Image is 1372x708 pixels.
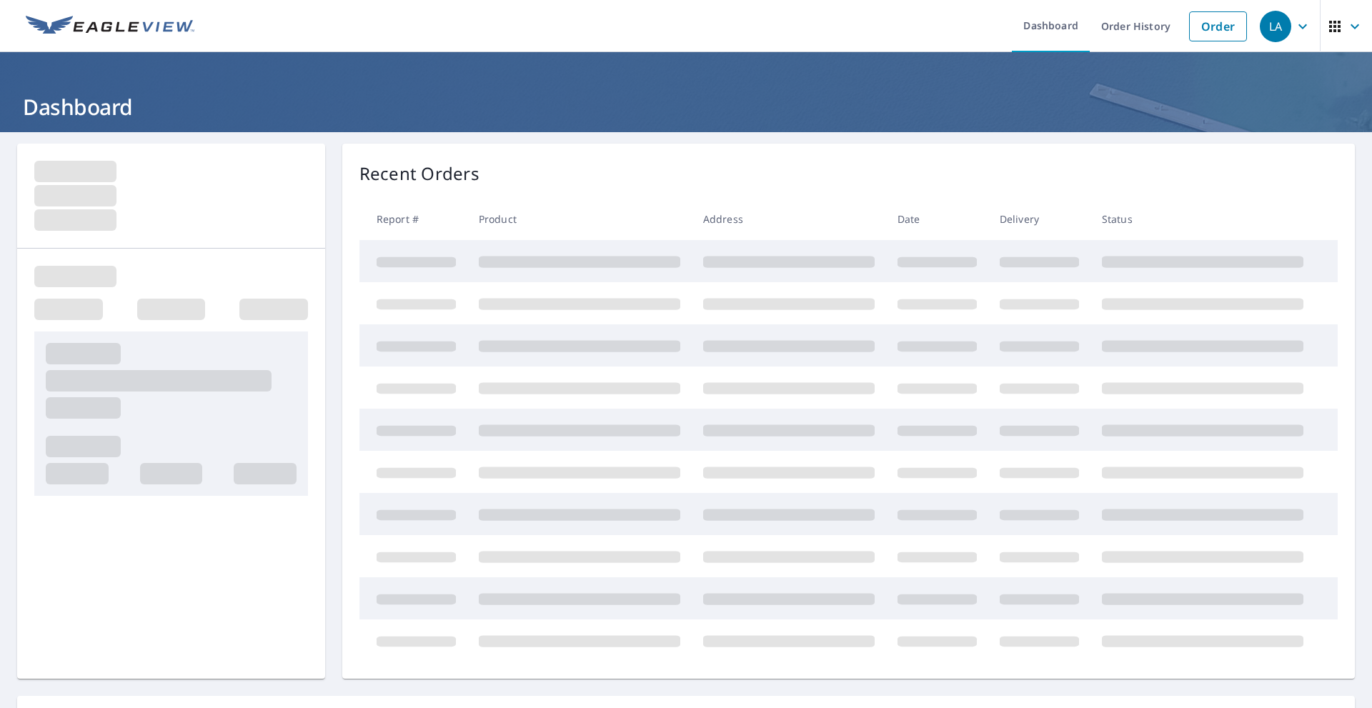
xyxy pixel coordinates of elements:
a: Order [1189,11,1247,41]
p: Recent Orders [359,161,479,186]
h1: Dashboard [17,92,1355,121]
th: Report # [359,198,467,240]
th: Date [886,198,988,240]
th: Delivery [988,198,1090,240]
img: EV Logo [26,16,194,37]
th: Address [692,198,886,240]
div: LA [1260,11,1291,42]
th: Status [1090,198,1315,240]
th: Product [467,198,692,240]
